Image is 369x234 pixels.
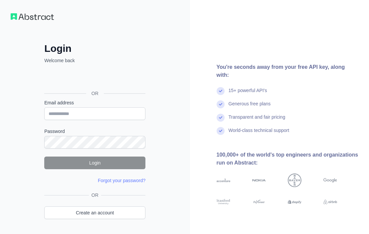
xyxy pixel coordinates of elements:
[229,127,289,140] div: World-class technical support
[217,198,230,205] img: stanford university
[229,87,267,100] div: 15+ powerful API's
[44,157,145,169] button: Login
[44,43,145,55] h2: Login
[11,13,54,20] img: Workflow
[252,174,266,187] img: nokia
[217,127,225,135] img: check mark
[217,100,225,108] img: check mark
[217,87,225,95] img: check mark
[44,99,145,106] label: Email address
[44,57,145,64] p: Welcome back
[44,206,145,219] a: Create an account
[229,114,285,127] div: Transparent and fair pricing
[98,178,145,183] a: Forgot your password?
[86,90,104,97] span: OR
[323,174,337,187] img: google
[89,192,101,198] span: OR
[217,63,359,79] div: You're seconds away from your free API key, along with:
[41,71,147,86] iframe: Przycisk Zaloguj się przez Google
[217,151,359,167] div: 100,000+ of the world's top engineers and organizations run on Abstract:
[217,114,225,122] img: check mark
[229,100,271,114] div: Generous free plans
[44,128,145,135] label: Password
[288,198,301,205] img: shopify
[252,198,266,205] img: payoneer
[217,174,230,187] img: accenture
[288,174,301,187] img: bayer
[323,198,337,205] img: airbnb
